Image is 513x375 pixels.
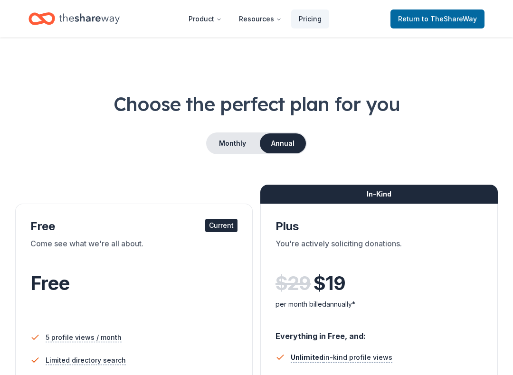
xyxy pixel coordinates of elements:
[291,9,329,28] a: Pricing
[46,332,122,343] span: 5 profile views / month
[260,133,306,153] button: Annual
[30,219,237,234] div: Free
[291,353,323,361] span: Unlimited
[260,185,498,204] div: In-Kind
[291,353,392,361] span: in-kind profile views
[313,270,345,297] span: $ 19
[231,9,289,28] button: Resources
[422,15,477,23] span: to TheShareWay
[181,8,329,30] nav: Main
[390,9,484,28] a: Returnto TheShareWay
[28,8,120,30] a: Home
[15,91,498,117] h1: Choose the perfect plan for you
[30,272,69,295] span: Free
[46,355,126,366] span: Limited directory search
[275,299,483,310] div: per month billed annually*
[275,219,483,234] div: Plus
[398,13,477,25] span: Return
[181,9,229,28] button: Product
[275,322,483,342] div: Everything in Free, and:
[275,238,483,264] div: You're actively soliciting donations.
[30,238,237,264] div: Come see what we're all about.
[205,219,237,232] div: Current
[207,133,258,153] button: Monthly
